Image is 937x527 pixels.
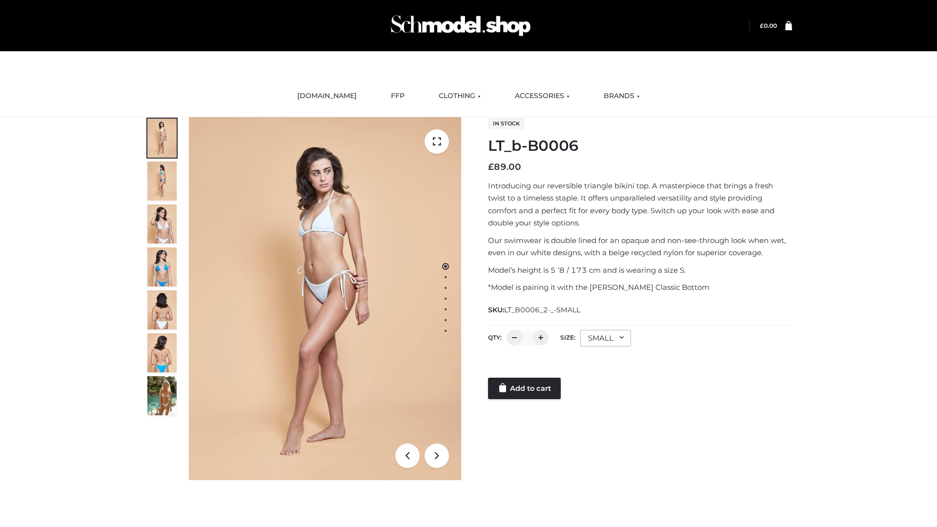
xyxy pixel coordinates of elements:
[147,333,177,372] img: ArielClassicBikiniTop_CloudNine_AzureSky_OW114ECO_8-scaled.jpg
[147,376,177,415] img: Arieltop_CloudNine_AzureSky2.jpg
[488,281,792,294] p: *Model is pairing it with the [PERSON_NAME] Classic Bottom
[147,204,177,243] img: ArielClassicBikiniTop_CloudNine_AzureSky_OW114ECO_3-scaled.jpg
[147,119,177,158] img: ArielClassicBikiniTop_CloudNine_AzureSky_OW114ECO_1-scaled.jpg
[504,305,580,314] span: LT_B0006_2-_-SMALL
[488,118,525,129] span: In stock
[760,22,764,29] span: £
[560,334,575,341] label: Size:
[488,264,792,277] p: Model’s height is 5 ‘8 / 173 cm and is wearing a size S.
[488,378,561,399] a: Add to cart
[508,85,577,107] a: ACCESSORIES
[147,247,177,286] img: ArielClassicBikiniTop_CloudNine_AzureSky_OW114ECO_4-scaled.jpg
[147,162,177,201] img: ArielClassicBikiniTop_CloudNine_AzureSky_OW114ECO_2-scaled.jpg
[488,334,502,341] label: QTY:
[760,22,777,29] a: £0.00
[147,290,177,329] img: ArielClassicBikiniTop_CloudNine_AzureSky_OW114ECO_7-scaled.jpg
[488,304,581,316] span: SKU:
[384,85,412,107] a: FFP
[488,162,521,172] bdi: 89.00
[431,85,488,107] a: CLOTHING
[488,137,792,155] h1: LT_b-B0006
[189,117,461,480] img: ArielClassicBikiniTop_CloudNine_AzureSky_OW114ECO_1
[580,330,631,346] div: SMALL
[596,85,647,107] a: BRANDS
[290,85,364,107] a: [DOMAIN_NAME]
[488,234,792,259] p: Our swimwear is double lined for an opaque and non-see-through look when wet, even in our white d...
[387,6,534,45] img: Schmodel Admin 964
[488,180,792,229] p: Introducing our reversible triangle bikini top. A masterpiece that brings a fresh twist to a time...
[488,162,494,172] span: £
[760,22,777,29] bdi: 0.00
